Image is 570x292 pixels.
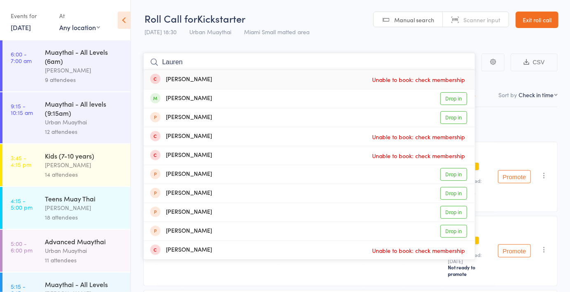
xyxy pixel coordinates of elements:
[150,245,212,255] div: [PERSON_NAME]
[45,127,123,136] div: 12 attendees
[45,213,123,222] div: 18 attendees
[59,23,100,32] div: Any location
[370,131,467,143] span: Unable to book: check membership
[45,151,123,160] div: Kids (7-10 years)
[516,12,558,28] a: Exit roll call
[498,170,531,183] button: Promote
[197,12,245,25] span: Kickstarter
[45,170,123,179] div: 14 attendees
[448,264,491,277] div: Not ready to promote
[144,12,197,25] span: Roll Call for
[498,91,517,99] label: Sort by
[150,189,212,198] div: [PERSON_NAME]
[2,40,130,91] a: 6:00 -7:00 amMuaythai - All Levels (6am)[PERSON_NAME]9 attendees
[498,244,531,257] button: Promote
[45,47,123,65] div: Muaythai - All Levels (6am)
[45,160,123,170] div: [PERSON_NAME]
[150,227,212,236] div: [PERSON_NAME]
[11,154,31,168] time: 3:45 - 4:15 pm
[45,237,123,246] div: Advanced Muaythai
[2,144,130,186] a: 3:45 -4:15 pmKids (7-10 years)[PERSON_NAME]14 attendees
[519,91,554,99] div: Check in time
[370,150,467,162] span: Unable to book: check membership
[463,16,500,24] span: Scanner input
[2,187,130,229] a: 4:15 -5:00 pmTeens Muay Thai[PERSON_NAME]18 attendees
[45,99,123,117] div: Muaythai - All levels (9:15am)
[370,244,467,257] span: Unable to book: check membership
[394,16,434,24] span: Manual search
[440,92,467,105] a: Drop in
[244,28,309,36] span: Miami Small matted area
[150,75,212,84] div: [PERSON_NAME]
[144,28,177,36] span: [DATE] 18:30
[511,54,558,71] button: CSV
[143,53,475,72] input: Search by name
[150,208,212,217] div: [PERSON_NAME]
[45,203,123,213] div: [PERSON_NAME]
[11,240,33,253] time: 5:00 - 6:00 pm
[150,151,212,160] div: [PERSON_NAME]
[150,113,212,122] div: [PERSON_NAME]
[440,225,467,238] a: Drop in
[45,280,123,289] div: Muaythai - All Levels
[440,111,467,124] a: Drop in
[150,170,212,179] div: [PERSON_NAME]
[150,132,212,141] div: [PERSON_NAME]
[45,117,123,127] div: Urban Muaythai
[45,75,123,84] div: 9 attendees
[11,197,33,210] time: 4:15 - 5:00 pm
[150,94,212,103] div: [PERSON_NAME]
[440,187,467,200] a: Drop in
[440,206,467,219] a: Drop in
[11,9,51,23] div: Events for
[45,65,123,75] div: [PERSON_NAME]
[370,73,467,86] span: Unable to book: check membership
[45,246,123,255] div: Urban Muaythai
[189,28,231,36] span: Urban Muaythai
[440,168,467,181] a: Drop in
[2,230,130,272] a: 5:00 -6:00 pmAdvanced MuaythaiUrban Muaythai11 attendees
[11,103,33,116] time: 9:15 - 10:15 am
[11,51,32,64] time: 6:00 - 7:00 am
[2,92,130,143] a: 9:15 -10:15 amMuaythai - All levels (9:15am)Urban Muaythai12 attendees
[45,194,123,203] div: Teens Muay Thai
[45,255,123,265] div: 11 attendees
[11,23,31,32] a: [DATE]
[59,9,100,23] div: At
